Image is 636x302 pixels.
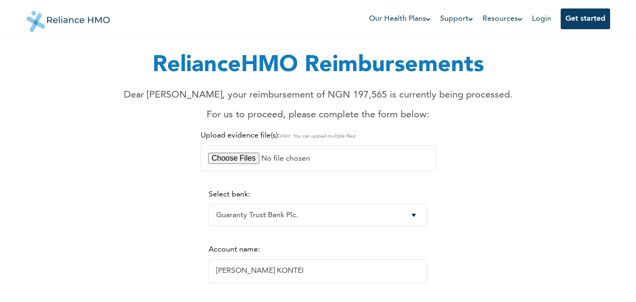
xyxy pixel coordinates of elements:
[124,49,513,82] h1: RelianceHMO Reimbursements
[124,108,513,122] p: For us to proceed, please complete the form below:
[561,8,610,29] button: Get started
[209,191,250,198] label: Select bank:
[209,246,260,253] label: Account name:
[201,132,355,139] label: Upload evidence file(s):
[532,15,551,23] a: Login
[280,134,355,139] span: (Hint: You can upload multiple files)
[440,13,473,24] a: Support
[369,13,431,24] a: Our Health Plans
[124,88,513,102] p: Dear [PERSON_NAME], your reimbursement of NGN 197,565 is currently being processed.
[483,13,523,24] a: Resources
[26,4,110,32] img: Reliance HMO's Logo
